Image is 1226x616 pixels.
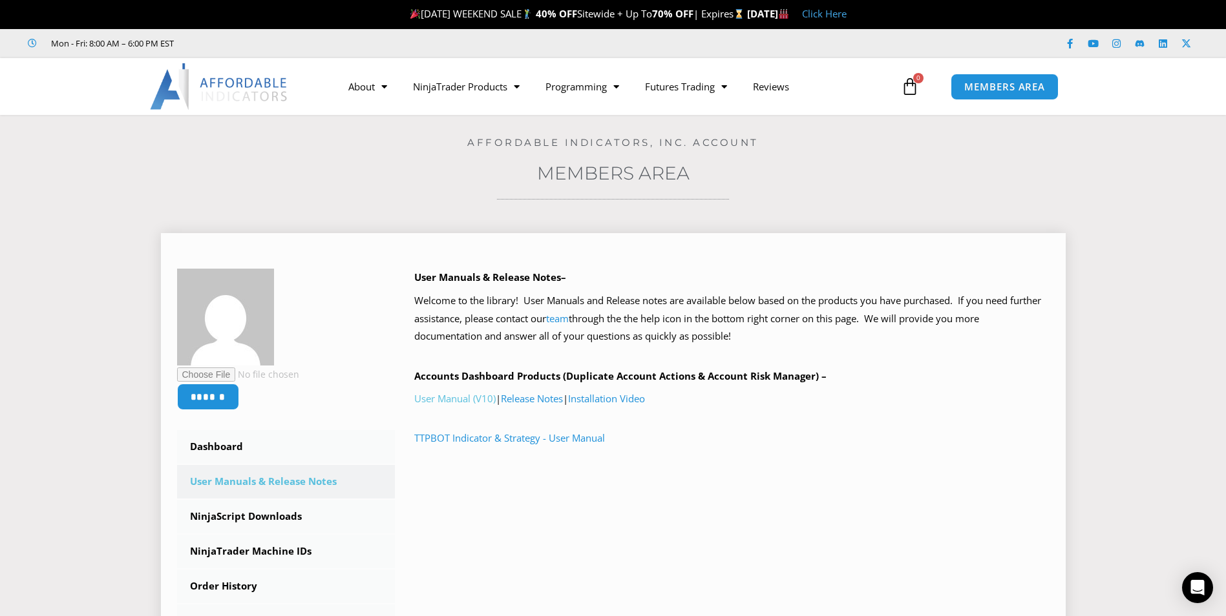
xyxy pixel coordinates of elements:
[414,431,605,444] a: TTPBOT Indicator & Strategy - User Manual
[335,72,898,101] nav: Menu
[951,74,1059,100] a: MEMBERS AREA
[192,37,386,50] iframe: Customer reviews powered by Trustpilot
[177,500,396,533] a: NinjaScript Downloads
[546,312,569,325] a: team
[400,72,533,101] a: NinjaTrader Products
[1182,572,1213,603] div: Open Intercom Messenger
[779,9,788,19] img: 🏭
[533,72,632,101] a: Programming
[537,162,690,184] a: Members Area
[734,9,744,19] img: ⌛
[177,269,274,365] img: 52af9215d1f4884b2ca79e633be981a171be2d54090426ade0a0eb997e7442e8
[652,7,693,20] strong: 70% OFF
[964,82,1045,92] span: MEMBERS AREA
[335,72,400,101] a: About
[536,7,577,20] strong: 40% OFF
[501,392,563,405] a: Release Notes
[150,63,289,110] img: LogoAI | Affordable Indicators – NinjaTrader
[414,292,1050,346] p: Welcome to the library! User Manuals and Release notes are available below based on the products ...
[740,72,802,101] a: Reviews
[177,430,396,464] a: Dashboard
[882,68,938,105] a: 0
[410,9,420,19] img: 🎉
[913,73,924,83] span: 0
[177,535,396,568] a: NinjaTrader Machine IDs
[414,390,1050,408] p: | |
[522,9,532,19] img: 🏌️‍♂️
[802,7,847,20] a: Click Here
[177,465,396,498] a: User Manuals & Release Notes
[747,7,789,20] strong: [DATE]
[414,369,827,382] b: Accounts Dashboard Products (Duplicate Account Actions & Account Risk Manager) –
[632,72,740,101] a: Futures Trading
[467,136,759,149] a: Affordable Indicators, Inc. Account
[407,7,746,20] span: [DATE] WEEKEND SALE Sitewide + Up To | Expires
[177,570,396,603] a: Order History
[568,392,645,405] a: Installation Video
[414,392,496,405] a: User Manual (V10)
[48,36,174,51] span: Mon - Fri: 8:00 AM – 6:00 PM EST
[414,271,566,283] b: User Manuals & Release Notes–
